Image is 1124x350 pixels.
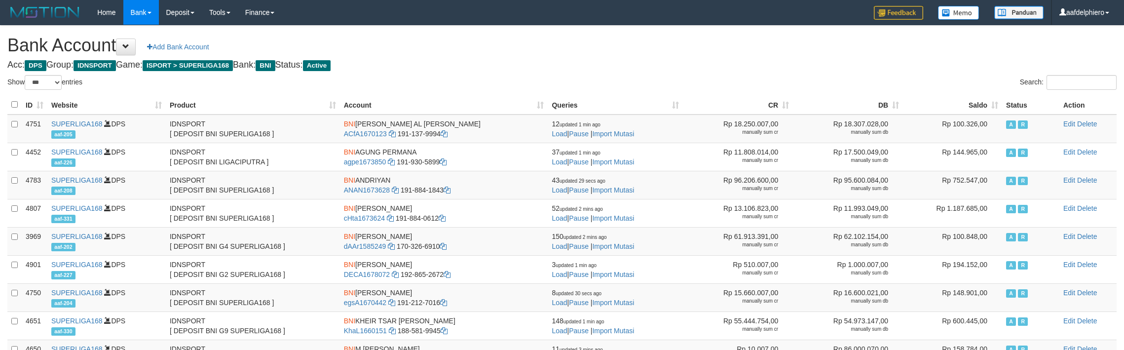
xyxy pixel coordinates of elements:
[793,143,903,171] td: Rp 17.500.049,00
[444,186,450,194] a: Copy 1918841843 to clipboard
[47,227,166,255] td: DPS
[166,227,340,255] td: IDNSPORT [ DEPOSIT BNI G4 SUPERLIGA168 ]
[344,289,355,297] span: BNI
[51,261,103,269] a: SUPERLIGA168
[166,143,340,171] td: IDNSPORT [ DEPOSIT BNI LIGACIPUTRA ]
[1006,149,1016,157] span: Active
[47,199,166,227] td: DPS
[344,158,386,166] a: agpe1673850
[552,120,634,138] span: | |
[51,130,75,139] span: aaf-205
[74,60,116,71] span: IDNSPORT
[166,95,340,115] th: Product: activate to sort column ascending
[1006,233,1016,241] span: Active
[1063,176,1075,184] a: Edit
[560,122,600,127] span: updated 1 min ago
[344,204,355,212] span: BNI
[388,242,395,250] a: Copy dAAr1585249 to clipboard
[440,242,447,250] a: Copy 1703266910 to clipboard
[903,143,1002,171] td: Rp 144.965,00
[1063,233,1075,240] a: Edit
[797,298,888,305] div: manually sum db
[1077,176,1097,184] a: Delete
[797,326,888,333] div: manually sum db
[7,60,1117,70] h4: Acc: Group: Game: Bank: Status:
[22,199,47,227] td: 4807
[592,130,634,138] a: Import Mutasi
[51,243,75,251] span: aaf-202
[344,242,386,250] a: dAAr1585249
[793,283,903,311] td: Rp 16.600.021,00
[687,270,778,276] div: manually sum cr
[938,6,979,20] img: Button%20Memo.svg
[340,171,548,199] td: ANDRIYAN 191-884-1843
[344,130,387,138] a: ACfA1670123
[22,283,47,311] td: 4750
[1063,289,1075,297] a: Edit
[1018,317,1028,326] span: Running
[592,271,634,278] a: Import Mutasi
[552,327,567,335] a: Load
[439,214,446,222] a: Copy 1918840612 to clipboard
[389,327,396,335] a: Copy KhaL1660151 to clipboard
[552,204,602,212] span: 52
[392,271,399,278] a: Copy DECA1678072 to clipboard
[1002,95,1059,115] th: Status
[552,317,634,335] span: | |
[683,227,793,255] td: Rp 61.913.391,00
[552,271,567,278] a: Load
[687,185,778,192] div: manually sum cr
[7,5,82,20] img: MOTION_logo.png
[994,6,1044,19] img: panduan.png
[22,227,47,255] td: 3969
[1018,120,1028,129] span: Running
[444,271,450,278] a: Copy 1928652672 to clipboard
[1063,261,1075,269] a: Edit
[687,157,778,164] div: manually sum cr
[22,255,47,283] td: 4901
[683,255,793,283] td: Rp 510.007,00
[560,150,600,156] span: updated 1 min ago
[344,120,355,128] span: BNI
[1059,95,1117,115] th: Action
[793,199,903,227] td: Rp 11.993.049,00
[166,311,340,340] td: IDNSPORT [ DEPOSIT BNI G9 SUPERLIGA168 ]
[166,115,340,143] td: IDNSPORT [ DEPOSIT BNI SUPERLIGA168 ]
[552,242,567,250] a: Load
[51,215,75,223] span: aaf-331
[793,311,903,340] td: Rp 54.973.147,00
[441,130,448,138] a: Copy 1911379994 to clipboard
[166,255,340,283] td: IDNSPORT [ DEPOSIT BNI G2 SUPERLIGA168 ]
[560,206,603,212] span: updated 2 mins ago
[51,148,103,156] a: SUPERLIGA168
[687,241,778,248] div: manually sum cr
[51,233,103,240] a: SUPERLIGA168
[1006,177,1016,185] span: Active
[344,327,387,335] a: KhaL1660151
[340,227,548,255] td: [PERSON_NAME] 170-326-6910
[1020,75,1117,90] label: Search:
[1018,233,1028,241] span: Running
[552,204,634,222] span: | |
[340,143,548,171] td: AGUNG PERMANA 191-930-5899
[51,204,103,212] a: SUPERLIGA168
[51,327,75,336] span: aaf-330
[340,199,548,227] td: [PERSON_NAME] 191-884-0612
[22,115,47,143] td: 4751
[340,255,548,283] td: [PERSON_NAME] 192-865-2672
[22,95,47,115] th: ID: activate to sort column ascending
[552,261,634,278] span: | |
[556,291,601,296] span: updated 30 secs ago
[592,327,634,335] a: Import Mutasi
[569,327,589,335] a: Pause
[344,148,355,156] span: BNI
[552,233,634,250] span: | |
[47,171,166,199] td: DPS
[569,158,589,166] a: Pause
[1077,148,1097,156] a: Delete
[592,158,634,166] a: Import Mutasi
[683,283,793,311] td: Rp 15.660.007,00
[47,311,166,340] td: DPS
[7,36,1117,55] h1: Bank Account
[1006,205,1016,213] span: Active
